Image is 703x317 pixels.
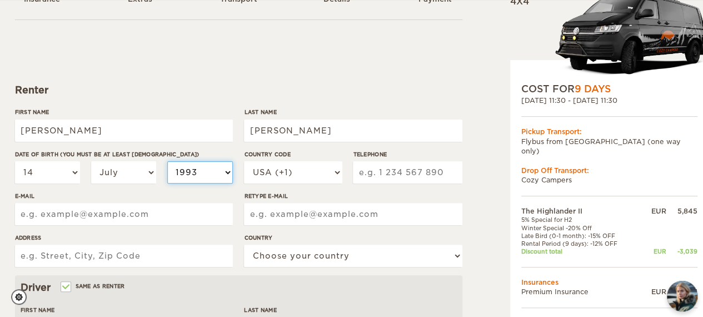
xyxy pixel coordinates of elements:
div: Driver [21,281,457,294]
input: e.g. 1 234 567 890 [353,161,462,184]
label: First Name [15,108,233,116]
div: EUR [640,287,666,296]
td: 5% Special for H2 [521,216,640,224]
label: Country [244,234,462,242]
input: Same as renter [62,284,69,291]
div: COST FOR [521,82,697,96]
label: Telephone [353,150,462,158]
button: chat-button [667,281,697,311]
td: The Highlander II [521,206,640,216]
div: Drop Off Transport: [521,166,697,175]
td: Premium Insurance [521,287,640,296]
label: Country Code [244,150,342,158]
td: Rental Period (9 days): -12% OFF [521,240,640,247]
input: e.g. example@example.com [244,203,462,225]
td: Winter Special -20% Off [521,224,640,232]
div: 351 [666,287,697,296]
input: e.g. Smith [244,120,462,142]
div: [DATE] 11:30 - [DATE] 11:30 [521,96,697,105]
div: EUR [640,206,666,216]
td: Late Bird (0-1 month): -15% OFF [521,232,640,240]
a: Cookie settings [11,289,34,305]
label: E-mail [15,192,233,200]
input: e.g. Street, City, Zip Code [15,245,233,267]
label: Retype E-mail [244,192,462,200]
td: Discount total [521,247,640,255]
td: Flybus from [GEOGRAPHIC_DATA] (one way only) [521,137,697,156]
div: Renter [15,83,462,97]
label: Same as renter [62,281,125,291]
td: Insurances [521,278,697,287]
span: 9 Days [575,83,611,95]
label: First Name [21,306,233,314]
div: -3,039 [666,247,697,255]
input: e.g. William [15,120,233,142]
label: Last Name [244,108,462,116]
input: e.g. example@example.com [15,203,233,225]
label: Date of birth (You must be at least [DEMOGRAPHIC_DATA]) [15,150,233,158]
img: Freyja at Cozy Campers [667,281,697,311]
div: EUR [640,247,666,255]
label: Last Name [244,306,456,314]
td: Cozy Campers [521,175,697,185]
label: Address [15,234,233,242]
div: 5,845 [666,206,697,216]
div: Pickup Transport: [521,127,697,136]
